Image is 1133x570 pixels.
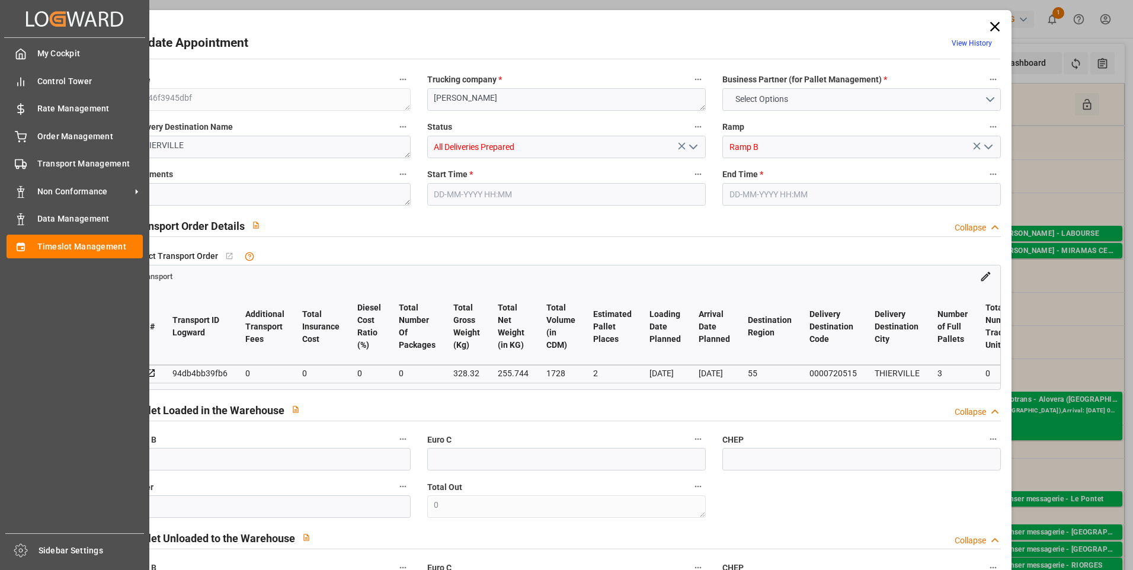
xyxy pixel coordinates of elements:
th: Additional Transport Fees [236,289,293,365]
th: Transport ID Logward [164,289,236,365]
textarea: 0 [427,495,706,518]
a: transport [141,271,172,280]
th: Loading Date Planned [641,289,690,365]
a: Data Management [7,207,143,230]
div: THIERVILLE [875,366,920,380]
div: 55 [748,366,792,380]
button: open menu [722,88,1001,111]
div: 0 [302,366,340,380]
span: transport [141,272,172,281]
button: View description [295,526,318,549]
h2: Pallet Loaded in the Warehouse [132,402,284,418]
span: Euro B [132,434,156,446]
div: 1728 [546,366,575,380]
span: Order Management [37,130,143,143]
a: View History [952,39,992,47]
div: [DATE] [649,366,681,380]
span: Rate Management [37,103,143,115]
span: End Time [722,168,763,181]
span: Trucking company [427,73,502,86]
button: Total Out [690,479,706,494]
th: Delivery Destination Code [801,289,866,365]
button: Trucking company * [690,72,706,87]
a: My Cockpit [7,42,143,65]
span: Total Out [427,481,462,494]
span: Control Tower [37,75,143,88]
button: Comments [395,166,411,182]
div: 0000720515 [809,366,857,380]
span: Select Options [729,93,794,105]
button: View description [284,398,307,421]
span: Status [427,121,452,133]
th: Diesel Cost Ratio (%) [348,289,390,365]
button: End Time * [985,166,1001,182]
span: Transport Management [37,158,143,170]
div: Collapse [955,222,986,234]
span: Select Transport Order [132,250,218,262]
button: Delivery Destination Name [395,119,411,135]
span: Delivery Destination Name [132,121,233,133]
span: My Cockpit [37,47,143,60]
button: Start Time * [690,166,706,182]
th: Number of Full Pallets [929,289,977,365]
textarea: [PERSON_NAME] [427,88,706,111]
th: # [141,289,164,365]
div: 0 [985,366,1016,380]
span: Comments [132,168,173,181]
div: 255.744 [498,366,529,380]
input: Type to search/select [722,136,1001,158]
span: Ramp [722,121,744,133]
h2: Transport Order Details [132,218,245,234]
div: 94db4bb39fb6 [172,366,228,380]
div: 3 [937,366,968,380]
th: Total Net Weight (in KG) [489,289,537,365]
span: Sidebar Settings [39,545,145,557]
span: Other [132,481,153,494]
button: Business Partner (for Pallet Management) * [985,72,1001,87]
div: Collapse [955,534,986,547]
a: Timeslot Management [7,235,143,258]
th: Total Number Trade Units [977,289,1025,365]
span: Start Time [427,168,473,181]
button: open menu [979,138,997,156]
div: 328.32 [453,366,480,380]
button: CHEP [985,431,1001,447]
button: open menu [684,138,702,156]
button: Ramp [985,119,1001,135]
a: Rate Management [7,97,143,120]
a: Transport Management [7,152,143,175]
a: Control Tower [7,69,143,92]
span: Data Management [37,213,143,225]
button: Other [395,479,411,494]
th: Total Number Of Packages [390,289,444,365]
th: Total Insurance Cost [293,289,348,365]
div: Collapse [955,406,986,418]
span: code [132,73,151,86]
button: Euro B [395,431,411,447]
input: Type to search/select [427,136,706,158]
button: code [395,72,411,87]
button: Status [690,119,706,135]
th: Total Gross Weight (Kg) [444,289,489,365]
span: Euro C [427,434,452,446]
h2: Update Appointment [133,34,248,53]
input: DD-MM-YYYY HH:MM [427,183,706,206]
th: Destination Region [739,289,801,365]
div: 0 [399,366,436,380]
th: Estimated Pallet Places [584,289,641,365]
div: 0 [357,366,381,380]
h2: Pallet Unloaded to the Warehouse [132,530,295,546]
th: Total Volume (in CDM) [537,289,584,365]
span: Business Partner (for Pallet Management) [722,73,887,86]
div: 2 [593,366,632,380]
textarea: THIERVILLE [132,136,411,158]
span: CHEP [722,434,744,446]
button: Euro C [690,431,706,447]
textarea: 1746f3945dbf [132,88,411,111]
th: Arrival Date Planned [690,289,739,365]
span: Non Conformance [37,185,131,198]
input: DD-MM-YYYY HH:MM [722,183,1001,206]
a: Order Management [7,124,143,148]
th: Delivery Destination City [866,289,929,365]
div: [DATE] [699,366,730,380]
